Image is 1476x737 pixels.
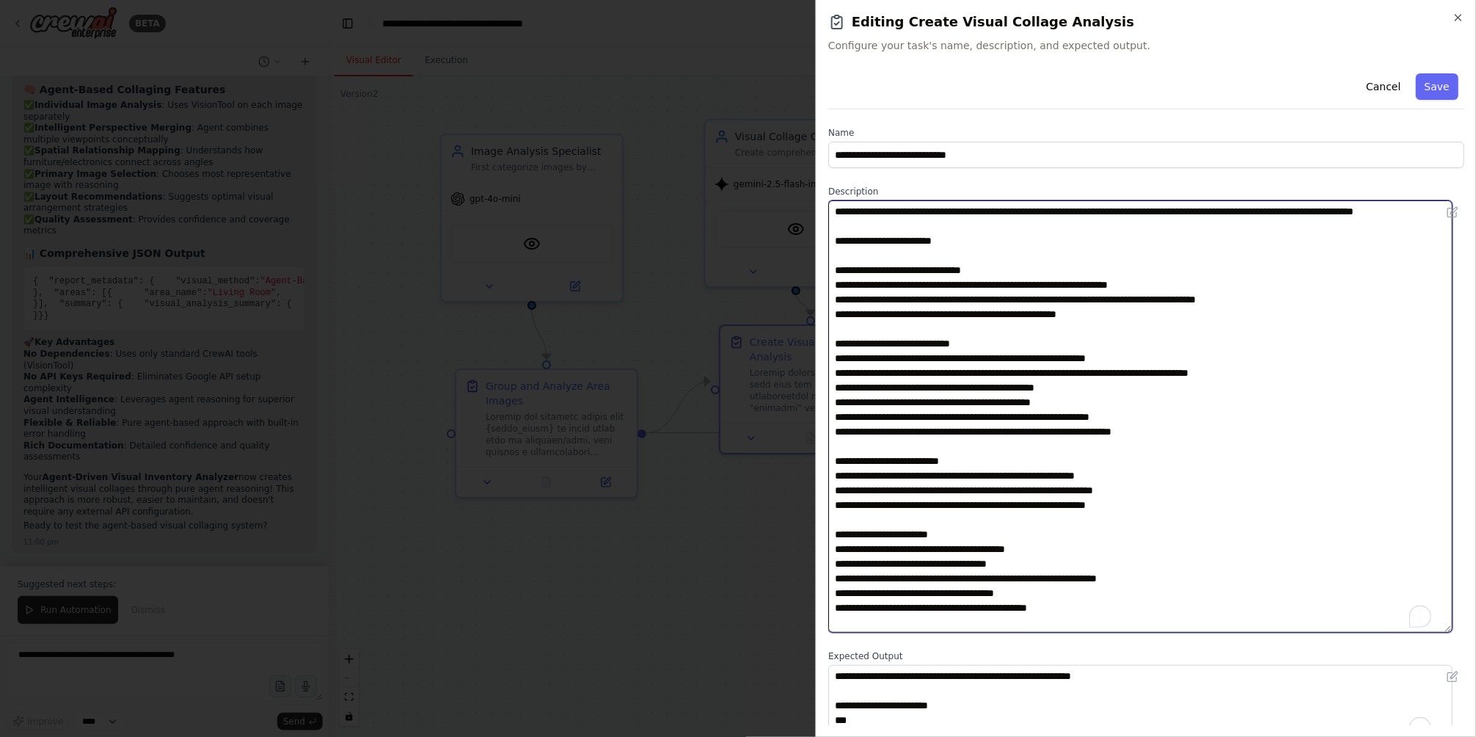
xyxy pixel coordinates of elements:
[828,200,1453,633] textarea: To enrich screen reader interactions, please activate Accessibility in Grammarly extension settings
[828,650,1464,662] label: Expected Output
[1444,668,1461,686] button: Open in editor
[828,186,1464,197] label: Description
[1444,203,1461,221] button: Open in editor
[1357,73,1409,100] button: Cancel
[1416,73,1458,100] button: Save
[828,127,1464,139] label: Name
[828,12,1464,32] h2: Editing Create Visual Collage Analysis
[828,38,1464,53] span: Configure your task's name, description, and expected output.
